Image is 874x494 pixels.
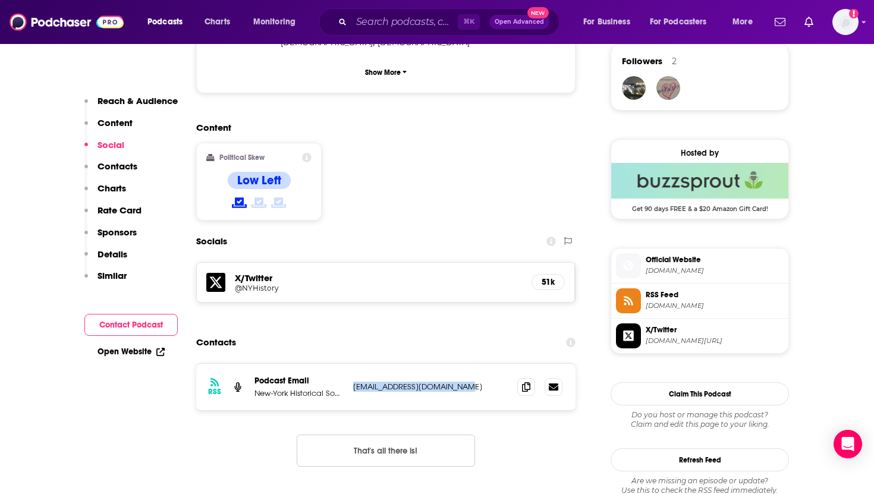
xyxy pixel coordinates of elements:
span: [DEMOGRAPHIC_DATA] [378,37,470,47]
p: Show More [365,68,401,77]
button: Show profile menu [832,9,859,35]
span: X/Twitter [646,325,784,335]
button: Refresh Feed [611,448,789,471]
button: Charts [84,183,126,204]
h4: Low Left [237,173,281,188]
span: Logged in as KCarter [832,9,859,35]
button: open menu [724,12,768,32]
span: nyhistory.org [646,266,784,275]
a: Official Website[DOMAIN_NAME] [616,253,784,278]
div: Open Intercom Messenger [834,430,862,458]
button: open menu [245,12,311,32]
svg: Add a profile image [849,9,859,18]
img: Podchaser - Follow, Share and Rate Podcasts [10,11,124,33]
a: Show notifications dropdown [800,12,818,32]
div: Search podcasts, credits, & more... [330,8,571,36]
img: User Profile [832,9,859,35]
button: Content [84,117,133,139]
a: RSS Feed[DOMAIN_NAME] [616,288,784,313]
a: Open Website [98,347,165,357]
span: Followers [622,55,662,67]
h5: 51k [542,277,555,287]
button: open menu [575,12,645,32]
span: More [732,14,753,30]
p: Sponsors [98,226,137,238]
button: Nothing here. [297,435,475,467]
p: Contacts [98,161,137,172]
span: Podcasts [147,14,183,30]
p: Rate Card [98,204,142,216]
span: Charts [205,14,230,30]
p: Charts [98,183,126,194]
span: For Podcasters [650,14,707,30]
p: Similar [98,270,127,281]
p: Reach & Audience [98,95,178,106]
button: Open AdvancedNew [489,15,549,29]
p: [EMAIL_ADDRESS][DOMAIN_NAME] [353,382,508,392]
span: [DEMOGRAPHIC_DATA] [281,37,373,47]
span: Do you host or manage this podcast? [611,410,789,420]
p: Social [98,139,124,150]
button: Rate Card [84,204,142,226]
button: Sponsors [84,226,137,248]
button: Contacts [84,161,137,183]
div: Hosted by [611,148,788,158]
input: Search podcasts, credits, & more... [351,12,458,32]
button: open menu [139,12,198,32]
a: Charts [197,12,237,32]
img: Buzzsprout Deal: Get 90 days FREE & a $20 Amazon Gift Card! [611,163,788,199]
p: Details [98,248,127,260]
span: ⌘ K [458,14,480,30]
p: Podcast Email [254,376,344,386]
span: feeds.buzzsprout.com [646,301,784,310]
p: New-York Historical Society [254,388,344,398]
button: Show More [206,61,565,83]
a: Show notifications dropdown [770,12,790,32]
h2: Content [196,122,566,133]
h3: RSS [208,387,221,397]
div: Claim and edit this page to your liking. [611,410,789,429]
a: @NYHistory [235,284,522,292]
span: New [527,7,549,18]
span: twitter.com/NYHistory [646,336,784,345]
span: Open Advanced [495,19,544,25]
button: Contact Podcast [84,314,178,336]
button: Social [84,139,124,161]
h2: Contacts [196,331,236,354]
button: Claim This Podcast [611,382,789,405]
button: Details [84,248,127,270]
span: Get 90 days FREE & a $20 Amazon Gift Card! [611,199,788,213]
button: Similar [84,270,127,292]
img: Katesfree [656,76,680,100]
h2: Political Skew [219,153,265,162]
a: X/Twitter[DOMAIN_NAME][URL] [616,323,784,348]
a: Buzzsprout Deal: Get 90 days FREE & a $20 Amazon Gift Card! [611,163,788,212]
h5: @NYHistory [235,284,425,292]
div: 2 [672,56,677,67]
span: For Business [583,14,630,30]
p: Content [98,117,133,128]
span: Monitoring [253,14,295,30]
span: RSS Feed [646,290,784,300]
button: Reach & Audience [84,95,178,117]
img: www.moniwisdom [622,76,646,100]
h2: Socials [196,230,227,253]
h5: X/Twitter [235,272,522,284]
button: open menu [642,12,724,32]
span: Official Website [646,254,784,265]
